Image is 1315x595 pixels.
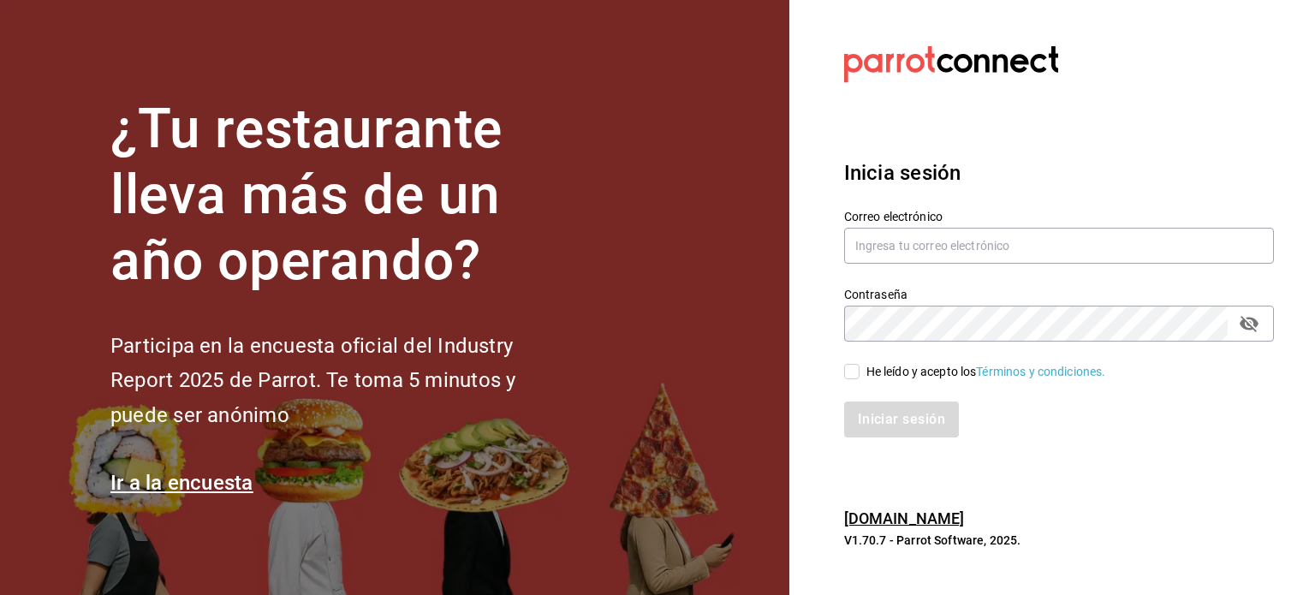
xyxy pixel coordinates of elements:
[110,471,253,495] a: Ir a la encuesta
[844,509,965,527] a: [DOMAIN_NAME]
[844,228,1274,264] input: Ingresa tu correo electrónico
[844,211,1274,223] label: Correo electrónico
[976,365,1105,378] a: Términos y condiciones.
[1235,309,1264,338] button: passwordField
[110,329,573,433] h2: Participa en la encuesta oficial del Industry Report 2025 de Parrot. Te toma 5 minutos y puede se...
[866,363,1106,381] div: He leído y acepto los
[110,97,573,294] h1: ¿Tu restaurante lleva más de un año operando?
[844,158,1274,188] h3: Inicia sesión
[844,532,1274,549] p: V1.70.7 - Parrot Software, 2025.
[844,289,1274,300] label: Contraseña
